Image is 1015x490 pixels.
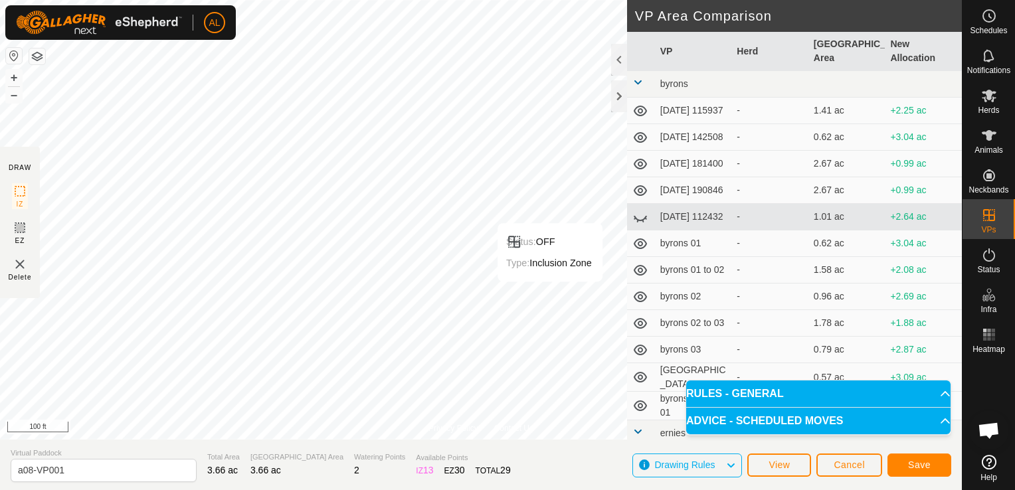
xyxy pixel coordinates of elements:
[981,226,996,234] span: VPs
[972,345,1005,353] span: Heatmap
[885,98,962,124] td: +2.25 ac
[6,70,22,86] button: +
[808,257,885,284] td: 1.58 ac
[654,459,715,470] span: Drawing Rules
[963,449,1015,487] a: Help
[686,388,784,399] span: RULES - GENERAL
[655,98,732,124] td: [DATE] 115937
[977,266,1000,274] span: Status
[885,32,962,71] th: New Allocation
[15,236,25,246] span: EZ
[974,146,1003,154] span: Animals
[655,363,732,392] td: [GEOGRAPHIC_DATA]
[209,16,220,30] span: AL
[885,151,962,177] td: +0.99 ac
[655,257,732,284] td: byrons 01 to 02
[885,204,962,230] td: +2.64 ac
[769,459,790,470] span: View
[655,151,732,177] td: [DATE] 181400
[16,11,182,35] img: Gallagher Logo
[731,32,808,71] th: Herd
[9,272,32,282] span: Delete
[885,337,962,363] td: +2.87 ac
[506,258,529,268] label: Type:
[808,363,885,392] td: 0.57 ac
[885,363,962,392] td: +3.09 ac
[737,289,803,303] div: -
[506,234,592,250] div: OFF
[834,459,865,470] span: Cancel
[660,428,686,438] span: ernies
[250,451,343,463] span: [GEOGRAPHIC_DATA] Area
[354,465,359,475] span: 2
[655,230,732,257] td: byrons 01
[250,465,281,475] span: 3.66 ac
[655,284,732,310] td: byrons 02
[887,453,951,477] button: Save
[885,257,962,284] td: +2.08 ac
[737,236,803,250] div: -
[635,8,962,24] h2: VP Area Comparison
[494,422,533,434] a: Contact Us
[885,124,962,151] td: +3.04 ac
[967,66,1010,74] span: Notifications
[737,316,803,330] div: -
[808,151,885,177] td: 2.67 ac
[655,337,732,363] td: byrons 03
[354,451,405,463] span: Watering Points
[808,204,885,230] td: 1.01 ac
[655,32,732,71] th: VP
[476,463,511,477] div: TOTAL
[808,177,885,204] td: 2.67 ac
[655,124,732,151] td: [DATE] 142508
[808,284,885,310] td: 0.96 ac
[6,48,22,64] button: Reset Map
[816,453,882,477] button: Cancel
[808,337,885,363] td: 0.79 ac
[969,186,1008,194] span: Neckbands
[737,263,803,277] div: -
[980,305,996,313] span: Infra
[978,106,999,114] span: Herds
[686,408,951,434] p-accordion-header: ADVICE - SCHEDULED MOVES
[454,465,465,475] span: 30
[808,32,885,71] th: [GEOGRAPHIC_DATA] Area
[970,27,1007,35] span: Schedules
[428,422,478,434] a: Privacy Policy
[885,310,962,337] td: +1.88 ac
[969,410,1009,450] div: Open chat
[11,448,197,459] span: Virtual Paddock
[655,204,732,230] td: [DATE] 112432
[908,459,931,470] span: Save
[506,255,592,271] div: Inclusion Zone
[444,463,465,477] div: EZ
[6,87,22,103] button: –
[655,310,732,337] td: byrons 02 to 03
[747,453,811,477] button: View
[808,310,885,337] td: 1.78 ac
[885,284,962,310] td: +2.69 ac
[416,452,510,463] span: Available Points
[737,370,803,384] div: -
[737,343,803,357] div: -
[12,256,28,272] img: VP
[207,451,240,463] span: Total Area
[500,465,511,475] span: 29
[808,98,885,124] td: 1.41 ac
[17,199,24,209] span: IZ
[737,104,803,118] div: -
[808,230,885,257] td: 0.62 ac
[885,177,962,204] td: +0.99 ac
[737,210,803,224] div: -
[655,392,732,420] td: byrons road to 01
[423,465,434,475] span: 13
[655,177,732,204] td: [DATE] 190846
[9,163,31,173] div: DRAW
[686,380,951,407] p-accordion-header: RULES - GENERAL
[207,465,238,475] span: 3.66 ac
[980,473,997,481] span: Help
[660,78,688,89] span: byrons
[29,48,45,64] button: Map Layers
[808,124,885,151] td: 0.62 ac
[737,183,803,197] div: -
